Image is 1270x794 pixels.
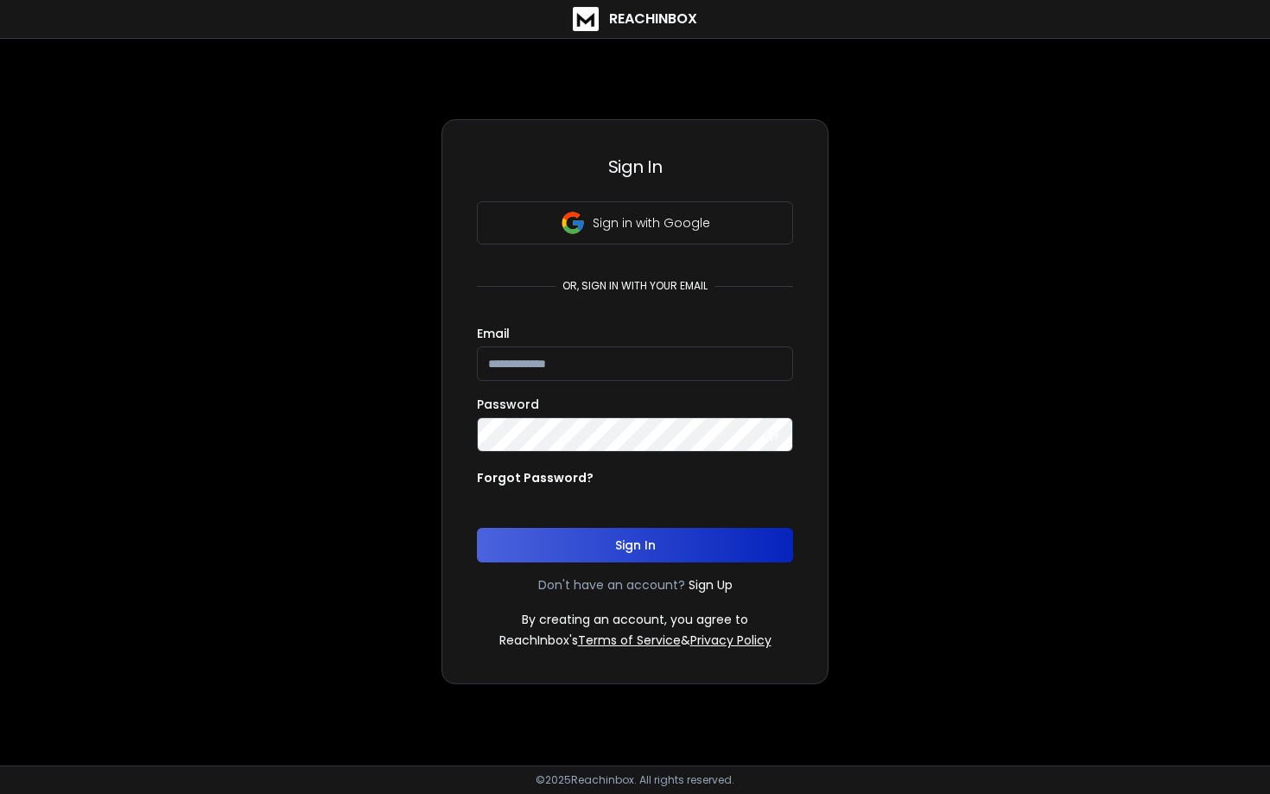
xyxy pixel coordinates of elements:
[573,7,697,31] a: ReachInbox
[477,469,594,486] p: Forgot Password?
[522,611,748,628] p: By creating an account, you agree to
[477,155,793,179] h3: Sign In
[477,398,539,410] label: Password
[477,327,510,340] label: Email
[477,528,793,562] button: Sign In
[689,576,733,594] a: Sign Up
[556,279,714,293] p: or, sign in with your email
[609,9,697,29] h1: ReachInbox
[593,214,710,232] p: Sign in with Google
[477,201,793,245] button: Sign in with Google
[573,7,599,31] img: logo
[690,632,772,649] a: Privacy Policy
[578,632,681,649] a: Terms of Service
[538,576,685,594] p: Don't have an account?
[499,632,772,649] p: ReachInbox's &
[536,773,734,787] p: © 2025 Reachinbox. All rights reserved.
